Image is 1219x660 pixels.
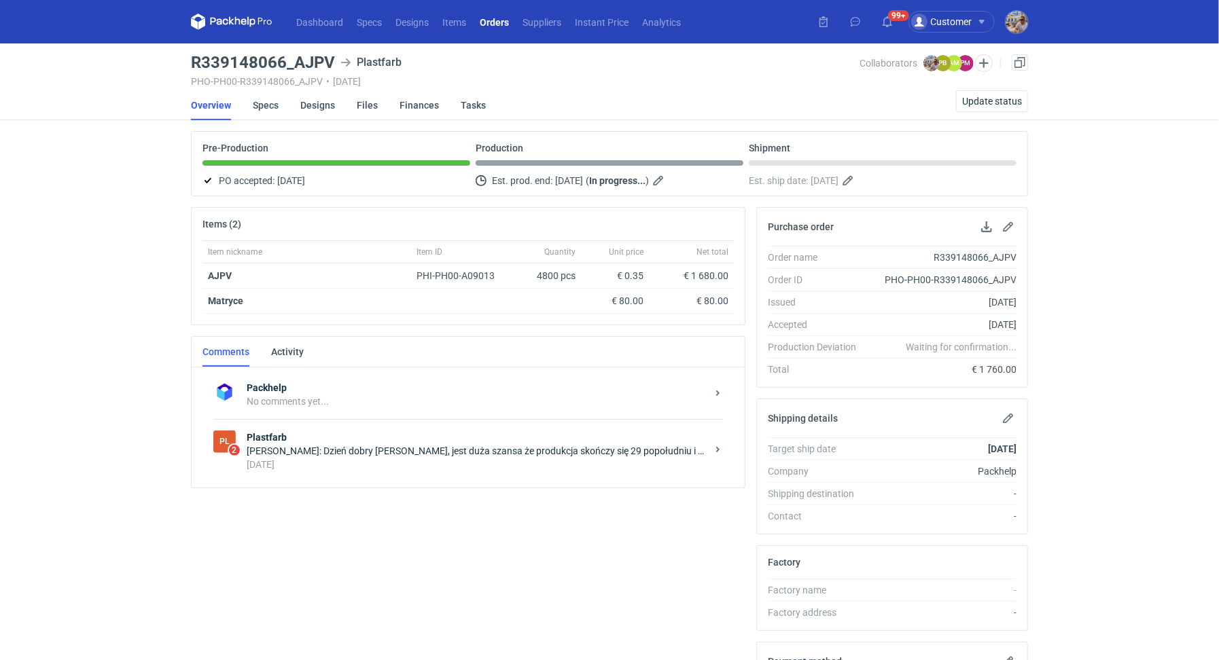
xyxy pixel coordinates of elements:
[247,395,707,408] div: No comments yet...
[1006,11,1028,33] img: Michał Palasek
[768,464,867,478] div: Company
[867,318,1017,331] div: [DATE]
[768,442,867,456] div: Target ship date
[191,54,335,71] h3: R339148066_AJPV
[568,14,635,30] a: Instant Price
[213,381,236,403] img: Packhelp
[247,444,707,458] div: [PERSON_NAME]: Dzień dobry [PERSON_NAME], jest duża szansa że produkcja skończy się 29 popołudniu...
[357,90,378,120] a: Files
[867,487,1017,500] div: -
[202,219,241,230] h2: Items (2)
[400,90,439,120] a: Finances
[867,606,1017,619] div: -
[461,90,486,120] a: Tasks
[476,172,743,189] div: Est. prod. end:
[768,509,867,523] div: Contact
[867,273,1017,287] div: PHO-PH00-R339148066_AJPV
[213,430,236,453] div: Plastfarb
[253,90,279,120] a: Specs
[867,583,1017,597] div: -
[202,337,249,367] a: Comments
[473,14,516,30] a: Orders
[962,96,1022,106] span: Update status
[768,583,867,597] div: Factory name
[978,219,995,235] button: Download PO
[988,443,1017,454] strong: [DATE]
[768,557,800,568] h2: Factory
[247,381,707,395] strong: Packhelp
[247,430,707,444] strong: Plastfarb
[860,58,918,69] span: Collaborators
[436,14,473,30] a: Items
[191,14,272,30] svg: Packhelp Pro
[749,172,1017,189] div: Est. ship date:
[811,172,838,189] span: [DATE]
[635,14,688,30] a: Analytics
[652,172,668,189] button: Edit estimated production end date
[957,55,974,71] figcaption: PM
[289,14,350,30] a: Dashboard
[208,295,243,306] strong: Matryce
[544,246,576,257] span: Quantity
[841,172,858,189] button: Edit estimated shipping date
[646,175,649,186] em: )
[867,295,1017,309] div: [DATE]
[768,363,867,376] div: Total
[202,143,268,153] p: Pre-Production
[867,251,1017,264] div: R339148066_AJPV
[513,263,581,289] div: 4800 pcs
[589,175,646,186] strong: In progress...
[516,14,568,30] a: Suppliers
[908,11,1006,33] button: Customer
[911,14,972,30] div: Customer
[208,270,232,281] a: AJPV
[654,294,728,308] div: € 80.00
[208,246,262,257] span: Item nickname
[867,464,1017,478] div: Packhelp
[609,246,643,257] span: Unit price
[1012,54,1028,71] a: Duplicate
[350,14,389,30] a: Specs
[867,363,1017,376] div: € 1 760.00
[877,11,898,33] button: 99+
[476,143,523,153] p: Production
[586,294,643,308] div: € 80.00
[213,430,236,453] figcaption: Pl
[191,90,231,120] a: Overview
[867,509,1017,523] div: -
[202,172,470,189] div: PO accepted:
[935,55,951,71] figcaption: PB
[586,175,589,186] em: (
[326,76,330,87] span: •
[340,54,402,71] div: Plastfarb
[586,269,643,282] div: € 0.35
[389,14,436,30] a: Designs
[277,172,305,189] span: [DATE]
[768,251,867,264] div: Order name
[271,337,304,367] a: Activity
[1000,410,1017,426] button: Edit shipping details
[247,458,707,471] div: [DATE]
[906,340,1017,354] em: Waiting for confirmation...
[1000,219,1017,235] button: Edit purchase order
[768,295,867,309] div: Issued
[654,269,728,282] div: € 1 680.00
[696,246,728,257] span: Net total
[768,273,867,287] div: Order ID
[229,445,240,456] span: 2
[923,55,940,71] img: Michał Palasek
[417,269,508,282] div: PHI-PH00-A09013
[975,54,993,72] button: Edit collaborators
[768,487,867,500] div: Shipping destination
[768,221,834,232] h2: Purchase order
[417,246,442,257] span: Item ID
[300,90,335,120] a: Designs
[768,606,867,619] div: Factory address
[768,413,838,424] h2: Shipping details
[768,340,867,354] div: Production Deviation
[191,76,860,87] div: PHO-PH00-R339148066_AJPV [DATE]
